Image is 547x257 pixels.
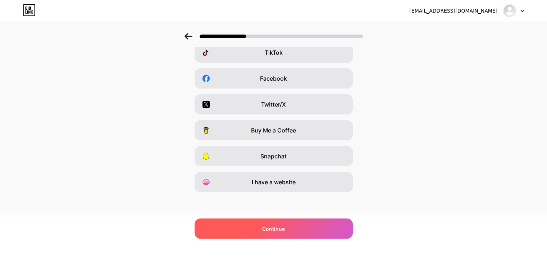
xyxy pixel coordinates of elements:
span: TikTok [265,48,283,57]
span: Facebook [260,74,287,83]
div: [EMAIL_ADDRESS][DOMAIN_NAME] [409,7,497,15]
span: I have a website [252,178,296,186]
span: Twitter/X [261,100,286,109]
span: Buy Me a Coffee [251,126,296,135]
span: Snapchat [260,152,287,161]
span: Continue [262,225,285,233]
img: luqmanhakim [503,4,516,18]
